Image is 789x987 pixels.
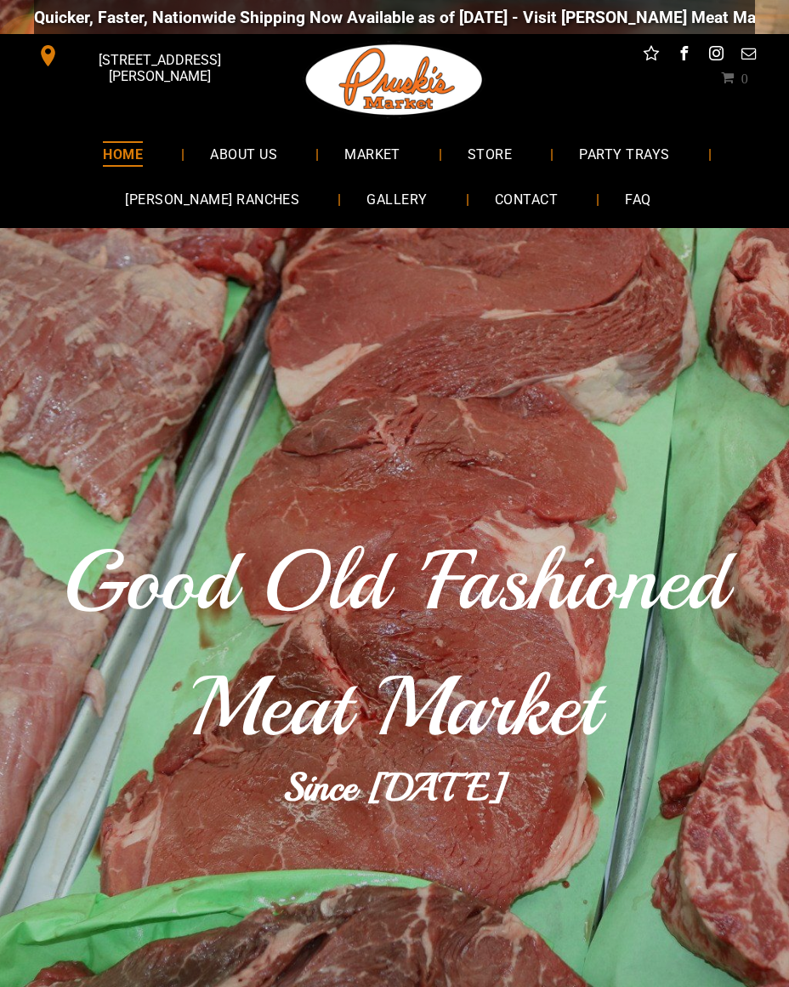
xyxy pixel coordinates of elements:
a: FAQ [599,177,676,222]
a: Social network [640,43,662,69]
span: 0 [741,71,748,84]
span: [STREET_ADDRESS][PERSON_NAME] [63,43,258,93]
a: [PERSON_NAME] RANCHES [99,177,325,222]
a: facebook [673,43,695,69]
a: HOME [77,131,168,176]
span: Good Old 'Fashioned Meat Market [63,528,727,760]
a: email [737,43,759,69]
a: [STREET_ADDRESS][PERSON_NAME] [26,43,260,69]
a: MARKET [319,131,426,176]
a: GALLERY [341,177,452,222]
a: ABOUT US [184,131,303,176]
a: CONTACT [469,177,583,222]
img: Pruski-s+Market+HQ+Logo2-259w.png [303,34,486,126]
b: Since [DATE] [283,763,506,812]
a: PARTY TRAYS [553,131,695,176]
a: instagram [705,43,727,69]
a: STORE [442,131,537,176]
